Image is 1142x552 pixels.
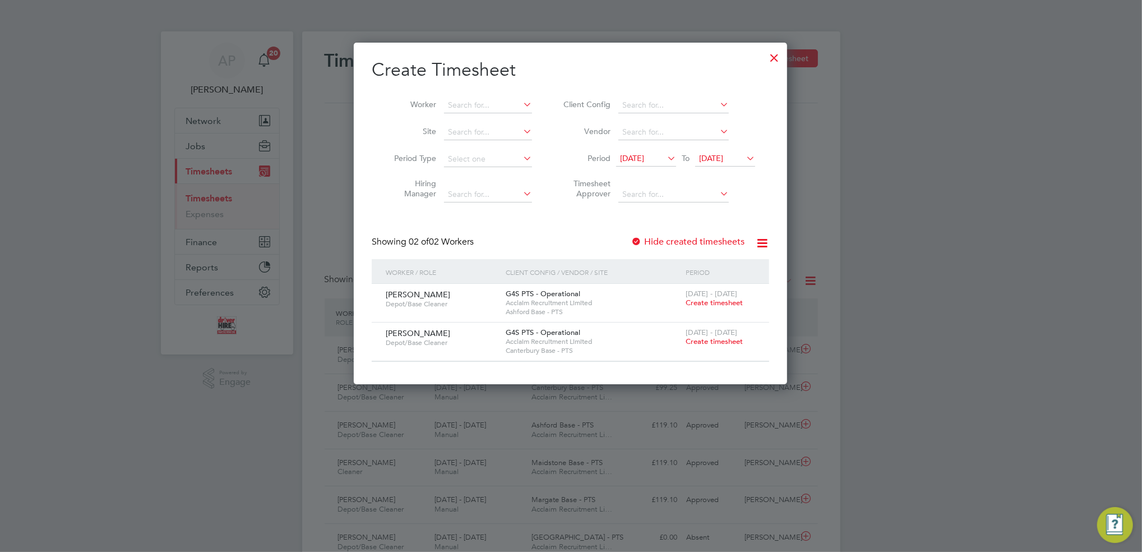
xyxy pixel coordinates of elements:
label: Timesheet Approver [560,178,611,199]
button: Engage Resource Center [1097,507,1133,543]
span: G4S PTS - Operational [506,289,580,298]
span: Depot/Base Cleaner [386,338,497,347]
h2: Create Timesheet [372,58,769,82]
div: Showing [372,236,476,248]
label: Hide created timesheets [631,236,745,247]
span: G4S PTS - Operational [506,328,580,337]
input: Search for... [444,125,532,140]
span: Canterbury Base - PTS [506,346,680,355]
input: Search for... [444,98,532,113]
label: Client Config [560,99,611,109]
div: Period [683,259,758,285]
span: Acclaim Recruitment Limited [506,337,680,346]
span: [DATE] [699,153,723,163]
label: Worker [386,99,436,109]
span: [DATE] - [DATE] [686,289,737,298]
label: Vendor [560,126,611,136]
span: [DATE] - [DATE] [686,328,737,337]
label: Period [560,153,611,163]
input: Search for... [618,98,729,113]
span: Ashford Base - PTS [506,307,680,316]
label: Hiring Manager [386,178,436,199]
span: [DATE] [620,153,644,163]
input: Search for... [618,187,729,203]
div: Worker / Role [383,259,503,285]
span: Acclaim Recruitment Limited [506,298,680,307]
span: Create timesheet [686,337,743,346]
span: [PERSON_NAME] [386,289,450,300]
span: To [678,151,693,165]
span: [PERSON_NAME] [386,328,450,338]
span: 02 of [409,236,429,247]
input: Search for... [444,187,532,203]
label: Period Type [386,153,436,163]
label: Site [386,126,436,136]
span: 02 Workers [409,236,474,247]
input: Search for... [618,125,729,140]
span: Create timesheet [686,298,743,307]
div: Client Config / Vendor / Site [503,259,683,285]
input: Select one [444,151,532,167]
span: Depot/Base Cleaner [386,300,497,309]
